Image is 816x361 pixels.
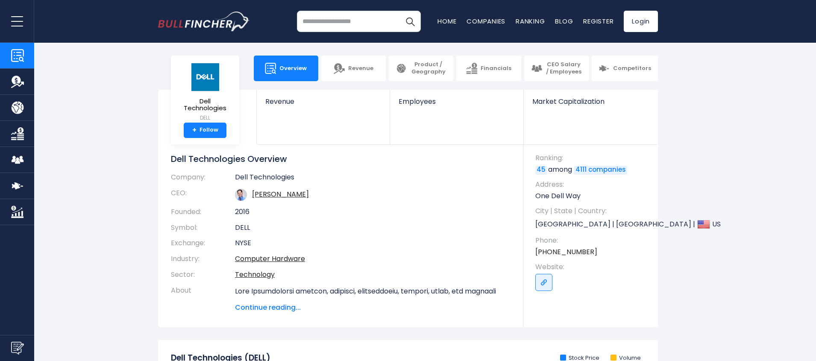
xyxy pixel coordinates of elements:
th: CEO: [171,185,235,204]
th: Founded: [171,204,235,220]
a: Companies [467,17,505,26]
td: Dell Technologies [235,173,511,185]
a: Blog [555,17,573,26]
a: +Follow [184,123,226,138]
a: CEO Salary / Employees [524,56,589,81]
a: Financials [456,56,521,81]
a: Go to homepage [158,12,250,31]
a: 4111 companies [574,166,627,174]
span: Market Capitalization [532,97,649,106]
a: ceo [252,189,309,199]
a: Go to link [535,274,552,291]
th: About [171,283,235,313]
span: Revenue [348,65,373,72]
a: Revenue [257,90,390,120]
small: DELL [178,114,232,122]
a: Competitors [592,56,658,81]
span: Competitors [613,65,651,72]
th: Exchange: [171,235,235,251]
a: Employees [390,90,523,120]
th: Company: [171,173,235,185]
span: City | State | Country: [535,206,649,216]
a: Product / Geography [389,56,453,81]
span: Product / Geography [410,61,446,76]
a: 45 [535,166,547,174]
h1: Dell Technologies Overview [171,153,511,164]
p: among [535,165,649,174]
a: Register [583,17,613,26]
span: Revenue [265,97,381,106]
a: Revenue [321,56,386,81]
span: Continue reading... [235,302,511,313]
a: Home [437,17,456,26]
button: Search [399,11,421,32]
span: Employees [399,97,514,106]
span: CEO Salary / Employees [546,61,582,76]
p: One Dell Way [535,191,649,201]
span: Financials [481,65,511,72]
span: Phone: [535,236,649,245]
th: Industry: [171,251,235,267]
span: Dell Technologies [178,98,232,112]
a: [PHONE_NUMBER] [535,247,597,257]
td: DELL [235,220,511,236]
a: Overview [254,56,318,81]
a: Login [624,11,658,32]
a: Technology [235,270,275,279]
th: Sector: [171,267,235,283]
th: Symbol: [171,220,235,236]
span: Website: [535,262,649,272]
a: Ranking [516,17,545,26]
strong: + [192,126,197,134]
img: michael-dell.jpg [235,189,247,201]
p: [GEOGRAPHIC_DATA] | [GEOGRAPHIC_DATA] | US [535,218,649,231]
a: Computer Hardware [235,254,305,264]
a: Market Capitalization [524,90,657,120]
a: Dell Technologies DELL [177,62,233,123]
td: NYSE [235,235,511,251]
span: Overview [279,65,307,72]
span: Address: [535,180,649,189]
td: 2016 [235,204,511,220]
img: bullfincher logo [158,12,250,31]
span: Ranking: [535,153,649,163]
